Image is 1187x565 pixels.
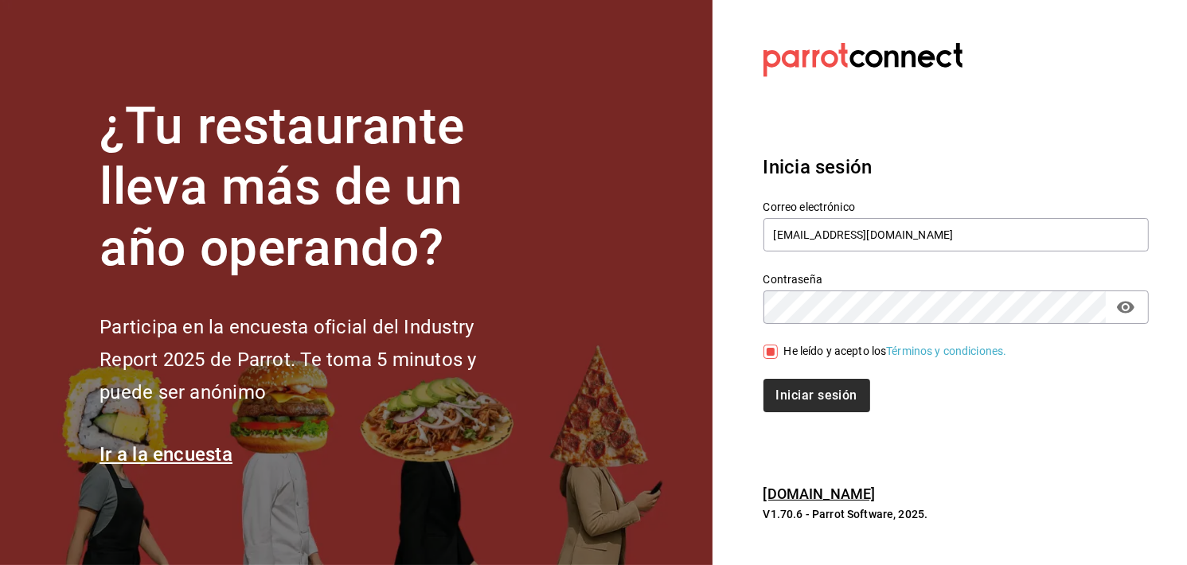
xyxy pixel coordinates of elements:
label: Contraseña [763,274,1149,285]
a: [DOMAIN_NAME] [763,485,876,502]
a: Términos y condiciones. [886,345,1006,357]
h1: ¿Tu restaurante lleva más de un año operando? [100,96,529,279]
label: Correo electrónico [763,201,1149,212]
button: passwordField [1112,294,1139,321]
a: Ir a la encuesta [100,443,232,466]
h2: Participa en la encuesta oficial del Industry Report 2025 de Parrot. Te toma 5 minutos y puede se... [100,311,529,408]
h3: Inicia sesión [763,153,1149,181]
button: Iniciar sesión [763,379,870,412]
p: V1.70.6 - Parrot Software, 2025. [763,506,1149,522]
div: He leído y acepto los [784,343,1007,360]
input: Ingresa tu correo electrónico [763,218,1149,251]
